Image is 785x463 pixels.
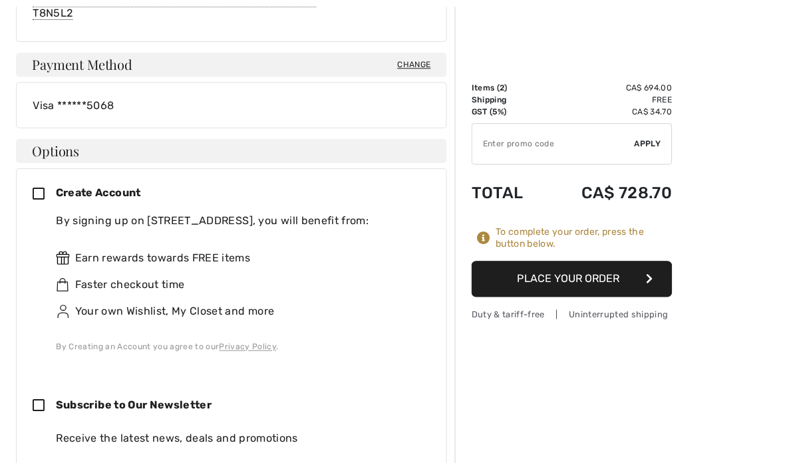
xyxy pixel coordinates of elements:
[56,249,417,265] div: Earn rewards towards FREE items
[542,105,669,117] td: CA$ 34.70
[56,275,417,291] div: Faster checkout time
[469,105,542,117] td: GST (5%)
[56,339,417,351] div: By Creating an Account you agree to our .
[469,306,669,319] div: Duty & tariff-free | Uninterrupted shipping
[56,277,69,290] img: faster.svg
[218,341,275,350] a: Privacy Policy
[56,303,69,317] img: ownWishlist.svg
[542,169,669,214] td: CA$ 728.70
[469,169,542,214] td: Total
[542,93,669,105] td: Free
[395,59,428,71] span: Change
[56,212,417,228] div: By signing up on [STREET_ADDRESS], you will benefit from:
[55,396,210,409] span: Subscribe to Our Newsletter
[16,138,444,162] h4: Options
[469,81,542,93] td: Items ( )
[497,82,502,92] span: 2
[631,137,658,149] span: Apply
[56,250,69,263] img: rewards.svg
[469,259,669,295] button: Place Your Order
[56,428,428,444] div: Receive the latest news, deals and promotions
[56,302,417,318] div: Your own Wishlist, My Closet and more
[470,123,631,163] input: Promo code
[493,225,669,249] div: To complete your order, press the button below.
[32,58,132,71] span: Payment Method
[542,81,669,93] td: CA$ 694.00
[55,186,140,198] span: Create Account
[469,93,542,105] td: Shipping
